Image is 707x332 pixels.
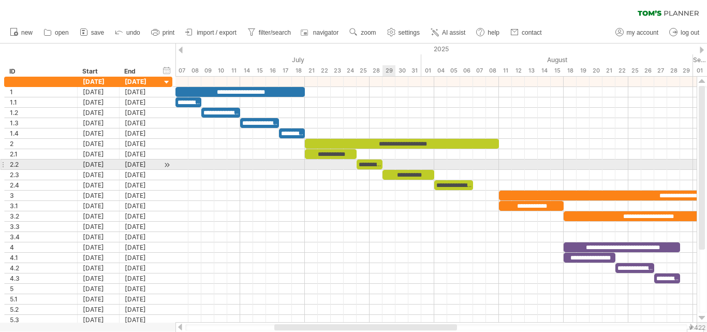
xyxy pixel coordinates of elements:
[120,139,161,149] div: [DATE]
[78,180,120,190] div: [DATE]
[508,26,545,39] a: contact
[641,65,654,76] div: Tuesday, 26 August 2025
[78,284,120,294] div: [DATE]
[120,97,161,107] div: [DATE]
[615,65,628,76] div: Friday, 22 August 2025
[361,29,376,36] span: zoom
[10,315,72,325] div: 5.3
[473,65,486,76] div: Thursday, 7 August 2025
[120,170,161,180] div: [DATE]
[124,66,155,77] div: End
[10,273,72,283] div: 4.3
[78,315,120,325] div: [DATE]
[10,170,72,180] div: 2.3
[538,65,551,76] div: Thursday, 14 August 2025
[10,201,72,211] div: 3.1
[667,26,702,39] a: log out
[10,180,72,190] div: 2.4
[10,222,72,232] div: 3.3
[486,65,499,76] div: Friday, 8 August 2025
[120,294,161,304] div: [DATE]
[442,29,465,36] span: AI assist
[120,305,161,314] div: [DATE]
[602,65,615,76] div: Thursday, 21 August 2025
[9,66,71,77] div: ID
[78,273,120,283] div: [DATE]
[253,65,266,76] div: Tuesday, 15 July 2025
[78,201,120,211] div: [DATE]
[55,29,69,36] span: open
[10,211,72,221] div: 3.2
[10,108,72,118] div: 1.2
[78,128,120,138] div: [DATE]
[120,284,161,294] div: [DATE]
[318,65,331,76] div: Tuesday, 22 July 2025
[395,65,408,76] div: Wednesday, 30 July 2025
[10,87,72,97] div: 1
[299,26,342,39] a: navigator
[460,65,473,76] div: Wednesday, 6 August 2025
[77,26,107,39] a: save
[112,26,143,39] a: undo
[10,294,72,304] div: 5.1
[421,54,693,65] div: August 2025
[654,65,667,76] div: Wednesday, 27 August 2025
[305,65,318,76] div: Monday, 21 July 2025
[689,324,705,331] div: v 422
[82,66,113,77] div: Start
[613,26,661,39] a: my account
[120,315,161,325] div: [DATE]
[175,65,188,76] div: Monday, 7 July 2025
[120,211,161,221] div: [DATE]
[126,29,140,36] span: undo
[78,222,120,232] div: [DATE]
[78,97,120,107] div: [DATE]
[344,65,357,76] div: Thursday, 24 July 2025
[120,149,161,159] div: [DATE]
[120,263,161,273] div: [DATE]
[120,160,161,169] div: [DATE]
[227,65,240,76] div: Friday, 11 July 2025
[428,26,468,39] a: AI assist
[292,65,305,76] div: Friday, 18 July 2025
[687,329,704,332] div: Show Legend
[279,65,292,76] div: Thursday, 17 July 2025
[78,294,120,304] div: [DATE]
[434,65,447,76] div: Monday, 4 August 2025
[120,222,161,232] div: [DATE]
[120,201,161,211] div: [DATE]
[10,263,72,273] div: 4.2
[78,160,120,169] div: [DATE]
[78,305,120,314] div: [DATE]
[382,65,395,76] div: Tuesday, 29 July 2025
[162,160,172,170] div: scroll to activity
[680,65,693,76] div: Friday, 29 August 2025
[408,65,421,76] div: Thursday, 31 July 2025
[10,242,72,252] div: 4
[10,97,72,107] div: 1.1
[78,149,120,159] div: [DATE]
[183,26,240,39] a: import / export
[7,26,36,39] a: new
[628,65,641,76] div: Monday, 25 August 2025
[197,29,237,36] span: import / export
[21,29,33,36] span: new
[149,26,178,39] a: print
[357,65,370,76] div: Friday, 25 July 2025
[10,253,72,263] div: 4.1
[522,29,542,36] span: contact
[10,191,72,200] div: 3
[245,26,294,39] a: filter/search
[259,29,291,36] span: filter/search
[78,139,120,149] div: [DATE]
[120,242,161,252] div: [DATE]
[10,118,72,128] div: 1.3
[78,263,120,273] div: [DATE]
[78,253,120,263] div: [DATE]
[577,65,590,76] div: Tuesday, 19 August 2025
[78,118,120,128] div: [DATE]
[41,26,72,39] a: open
[10,232,72,242] div: 3.4
[78,191,120,200] div: [DATE]
[10,149,72,159] div: 2.1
